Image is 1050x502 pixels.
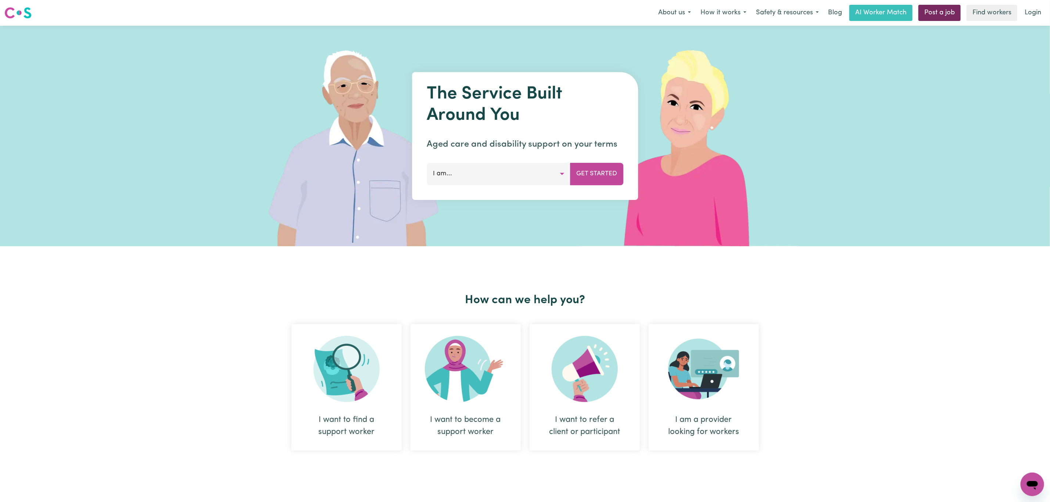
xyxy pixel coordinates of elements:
[918,5,961,21] a: Post a job
[1020,5,1046,21] a: Login
[967,5,1017,21] a: Find workers
[547,414,622,438] div: I want to refer a client or participant
[696,5,751,21] button: How it works
[653,5,696,21] button: About us
[552,336,618,402] img: Refer
[425,336,506,402] img: Become Worker
[411,324,521,451] div: I want to become a support worker
[849,5,913,21] a: AI Worker Match
[4,4,32,21] a: Careseekers logo
[4,6,32,19] img: Careseekers logo
[649,324,759,451] div: I am a provider looking for workers
[530,324,640,451] div: I want to refer a client or participant
[309,414,384,438] div: I want to find a support worker
[666,414,741,438] div: I am a provider looking for workers
[570,163,623,185] button: Get Started
[751,5,824,21] button: Safety & resources
[824,5,846,21] a: Blog
[287,293,763,307] h2: How can we help you?
[291,324,402,451] div: I want to find a support worker
[428,414,503,438] div: I want to become a support worker
[1021,473,1044,496] iframe: Button to launch messaging window, conversation in progress
[427,84,623,126] h1: The Service Built Around You
[668,336,739,402] img: Provider
[427,138,623,151] p: Aged care and disability support on your terms
[427,163,570,185] button: I am...
[313,336,380,402] img: Search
